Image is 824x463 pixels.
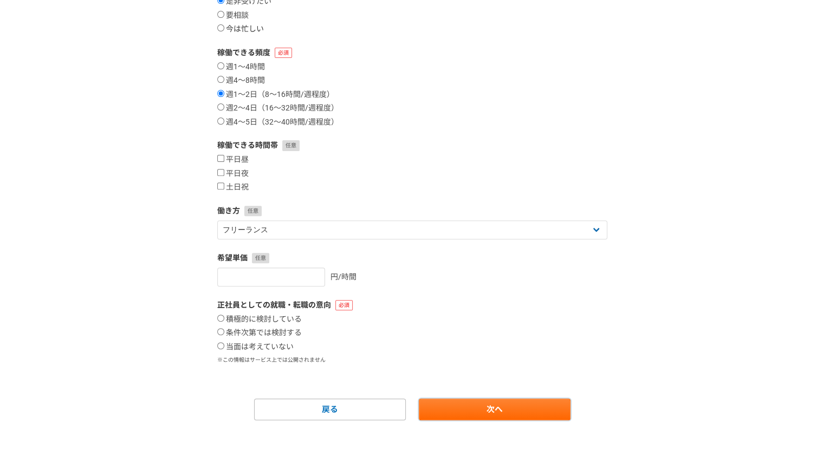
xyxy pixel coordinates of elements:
[217,24,224,31] input: 今は忙しい
[217,118,224,125] input: 週4〜5日（32〜40時間/週程度）
[217,24,264,34] label: 今は忙しい
[217,90,224,97] input: 週1〜2日（8〜16時間/週程度）
[217,169,224,176] input: 平日夜
[217,76,224,83] input: 週4〜8時間
[217,103,339,113] label: 週2〜4日（16〜32時間/週程度）
[217,205,607,217] label: 働き方
[217,328,224,335] input: 条件次第では検討する
[217,155,224,162] input: 平日昼
[254,399,406,420] a: 戻る
[217,315,302,324] label: 積極的に検討している
[217,315,224,322] input: 積極的に検討している
[217,140,607,151] label: 稼働できる時間帯
[217,47,607,58] label: 稼働できる頻度
[217,299,607,311] label: 正社員としての就職・転職の意向
[217,76,265,86] label: 週4〜8時間
[217,118,339,127] label: 週4〜5日（32〜40時間/週程度）
[217,328,302,338] label: 条件次第では検討する
[419,399,570,420] a: 次へ
[217,342,224,349] input: 当面は考えていない
[217,62,265,72] label: 週1〜4時間
[217,90,334,100] label: 週1〜2日（8〜16時間/週程度）
[217,342,294,352] label: 当面は考えていない
[217,182,224,190] input: 土日祝
[217,62,224,69] input: 週1〜4時間
[217,252,607,264] label: 希望単価
[217,11,224,18] input: 要相談
[217,169,249,179] label: 平日夜
[330,272,356,281] span: 円/時間
[217,356,607,364] p: ※この情報はサービス上では公開されません
[217,11,249,21] label: 要相談
[217,155,249,165] label: 平日昼
[217,103,224,110] input: 週2〜4日（16〜32時間/週程度）
[217,182,249,192] label: 土日祝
